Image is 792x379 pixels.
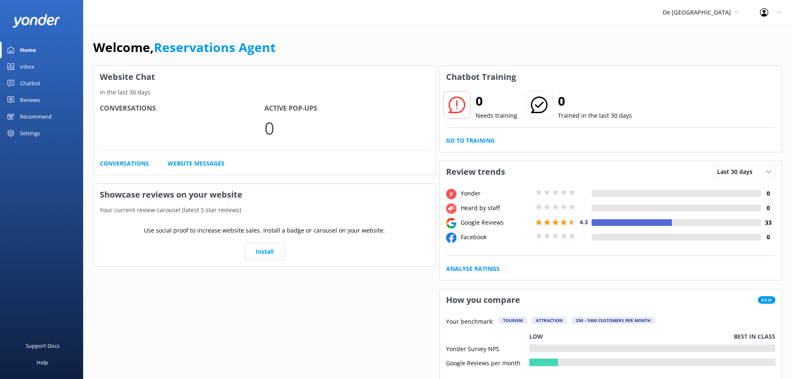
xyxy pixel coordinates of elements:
[758,296,775,304] span: New
[26,337,59,354] div: Support Docs
[20,42,36,58] div: Home
[440,66,522,88] h3: Chatbot Training
[476,111,517,120] p: Needs training
[264,114,429,142] p: 0
[558,91,632,111] h2: 0
[499,317,527,324] div: Tourism
[558,111,632,120] p: Trained in the last 30 days
[446,344,529,352] div: Yonder Survey NPS
[446,264,500,273] a: Analyse Ratings
[761,189,775,198] h4: 0
[94,184,436,206] h3: Showcase reviews on your website
[245,243,284,260] a: Install
[168,159,225,168] a: Website Messages
[12,14,60,28] img: yonder-white-logo.png
[20,108,52,125] div: Recommend
[20,125,40,141] div: Settings
[446,359,529,366] div: Google Reviews per month
[94,88,436,97] p: In the last 30 days
[761,233,775,242] h4: 0
[37,354,48,371] div: Help
[529,332,543,341] p: Low
[446,317,494,327] p: Your benchmark:
[761,203,775,213] h4: 0
[459,189,533,198] div: Yonder
[734,332,775,341] p: Best in class
[100,103,264,114] h4: Conversations
[154,39,276,56] a: Reservations Agent
[459,203,533,213] div: Heard by staff
[446,136,495,145] a: Go to Training
[717,167,757,176] span: Last 30 days
[761,218,775,227] h4: 33
[572,317,655,324] div: 250 - 1000 customers per month
[20,58,35,75] div: Inbox
[144,226,385,235] p: Use social proof to increase website sales. Install a badge or carousel on your website.
[264,103,429,114] h4: Active Pop-ups
[532,317,567,324] div: Attraction
[20,92,40,108] div: Reviews
[663,8,731,16] span: De [GEOGRAPHIC_DATA]
[93,37,276,57] h1: Welcome,
[440,161,511,183] h3: Review trends
[94,66,436,88] h3: Website Chat
[94,206,436,215] p: Your current review carousel (latest 5 star reviews)
[20,75,40,92] div: Chatbot
[580,218,588,226] span: 4.3
[440,289,526,311] h3: How you compare
[100,159,149,168] a: Conversations
[459,233,533,242] div: Facebook
[459,218,533,227] div: Google Reviews
[476,91,517,111] h2: 0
